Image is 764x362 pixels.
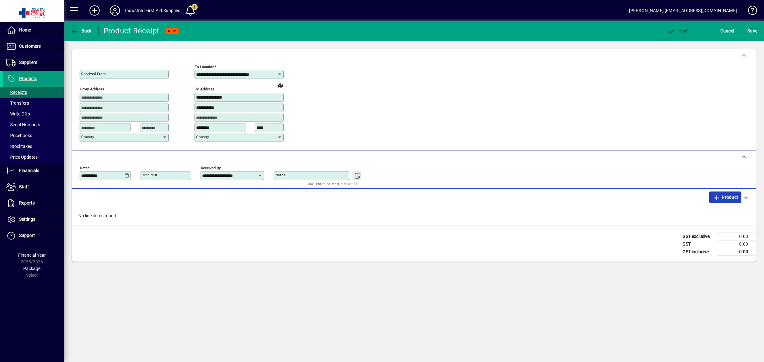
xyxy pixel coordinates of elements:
[72,206,756,226] div: No line items found
[275,173,285,177] mat-label: Notes
[19,27,31,32] span: Home
[69,25,93,37] button: Back
[3,163,64,179] a: Financials
[125,5,180,16] div: Industrial First Aid Supplies
[81,135,94,139] mat-label: Country
[70,28,92,33] span: Back
[3,195,64,211] a: Reports
[678,28,681,33] span: P
[3,98,64,108] a: Transfers
[3,130,64,141] a: Pricebooks
[19,60,37,65] span: Suppliers
[81,72,106,76] mat-label: Received From
[19,76,37,81] span: Products
[3,141,64,152] a: Stocktakes
[718,248,756,256] td: 0.00
[718,233,756,240] td: 0.00
[629,5,737,16] div: [PERSON_NAME] [EMAIL_ADDRESS][DOMAIN_NAME]
[19,44,41,49] span: Customers
[6,144,32,149] span: Stocktakes
[718,240,756,248] td: 0.00
[667,28,688,33] span: ost
[19,168,39,173] span: Financials
[3,212,64,227] a: Settings
[6,101,29,106] span: Transfers
[168,29,176,33] span: NEW
[679,240,718,248] td: GST
[308,180,358,187] mat-hint: Use 'Enter' to start a new line
[3,228,64,244] a: Support
[3,38,64,54] a: Customers
[18,253,46,258] span: Financial Year
[19,200,35,205] span: Reports
[719,25,736,37] button: Cancel
[6,90,27,95] span: Receipts
[84,5,105,16] button: Add
[746,25,759,37] button: Save
[679,233,718,240] td: GST exclusive
[201,165,221,170] mat-label: Received by
[6,133,32,138] span: Pricebooks
[103,26,159,36] div: Product Receipt
[666,25,690,37] button: Post
[105,5,125,16] button: Profile
[3,87,64,98] a: Receipts
[679,248,718,256] td: GST inclusive
[195,65,214,69] mat-label: To location
[6,122,40,127] span: Serial Numbers
[19,184,29,189] span: Staff
[712,192,738,202] span: Product
[743,1,756,22] a: Knowledge Base
[720,26,734,36] span: Cancel
[747,28,750,33] span: S
[64,25,99,37] app-page-header-button: Back
[3,22,64,38] a: Home
[3,179,64,195] a: Staff
[275,80,285,90] a: View on map
[80,165,88,170] mat-label: Date
[6,155,38,160] span: Price Updates
[3,152,64,163] a: Price Updates
[142,173,157,177] mat-label: Receipt #
[709,191,741,203] button: Product
[19,217,35,222] span: Settings
[6,111,30,116] span: Write Offs
[747,26,757,36] span: ave
[19,233,35,238] span: Support
[3,119,64,130] a: Serial Numbers
[3,108,64,119] a: Write Offs
[196,135,209,139] mat-label: Country
[23,266,40,271] span: Package
[3,55,64,71] a: Suppliers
